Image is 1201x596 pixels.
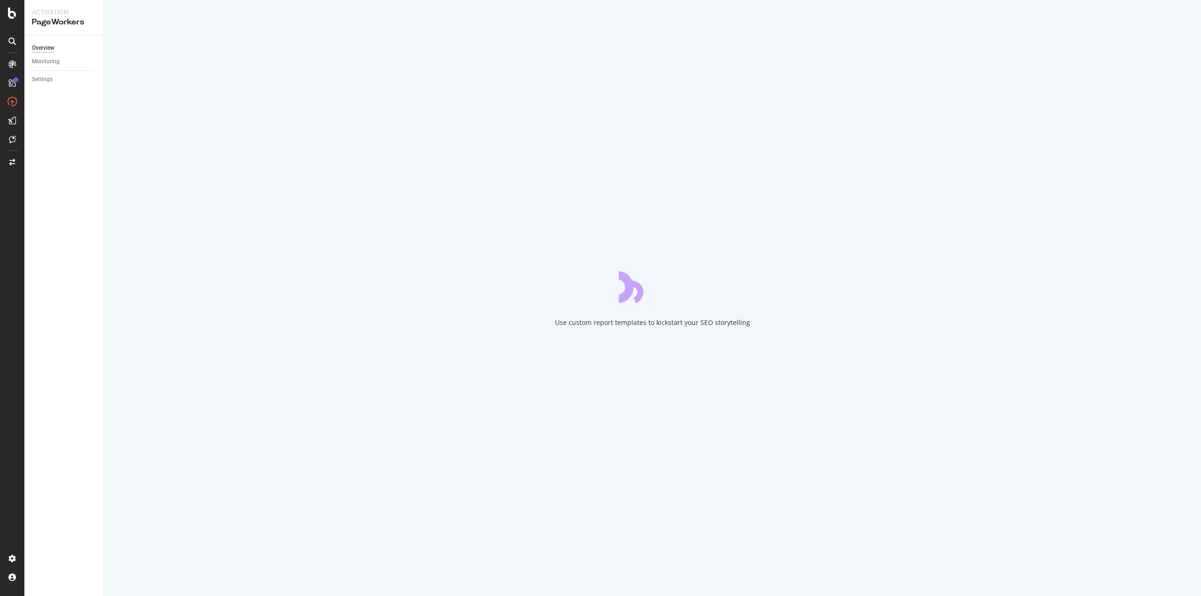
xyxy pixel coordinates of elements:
[32,57,97,67] a: Monitoring
[32,57,60,67] div: Monitoring
[32,8,96,17] div: Activation
[32,43,97,53] a: Overview
[555,318,750,327] div: Use custom report templates to kickstart your SEO storytelling
[32,17,96,28] div: PageWorkers
[32,43,54,53] div: Overview
[32,75,97,84] a: Settings
[32,75,53,84] div: Settings
[619,269,686,303] div: animation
